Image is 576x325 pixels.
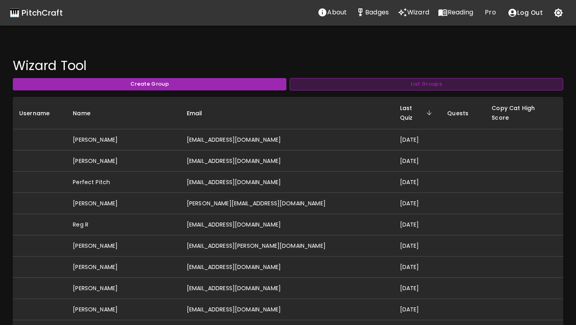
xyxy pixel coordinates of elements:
[448,8,473,17] p: Reading
[394,150,441,172] td: [DATE]
[13,78,286,90] button: Create Group
[66,193,180,214] td: [PERSON_NAME]
[394,278,441,299] td: [DATE]
[66,235,180,257] td: [PERSON_NAME]
[400,103,435,122] span: Last Quiz
[66,172,180,193] td: Perfect Pitch
[10,6,63,19] a: 🎹 PitchCraft
[393,4,434,21] a: Wizard
[180,129,394,150] td: [EMAIL_ADDRESS][DOMAIN_NAME]
[13,58,563,74] h4: Wizard Tool
[447,108,479,118] span: Quests
[434,4,478,20] button: Reading
[66,129,180,150] td: [PERSON_NAME]
[478,4,503,20] button: Pro
[290,78,563,90] button: List Groups
[180,150,394,172] td: [EMAIL_ADDRESS][DOMAIN_NAME]
[478,4,503,21] a: Pro
[492,103,557,122] span: Copy Cat High Score
[313,4,351,20] button: About
[66,278,180,299] td: [PERSON_NAME]
[187,108,213,118] span: Email
[66,214,180,235] td: Reg R
[365,8,389,17] p: Badges
[180,278,394,299] td: [EMAIL_ADDRESS][DOMAIN_NAME]
[394,235,441,257] td: [DATE]
[180,193,394,214] td: [PERSON_NAME][EMAIL_ADDRESS][DOMAIN_NAME]
[180,235,394,257] td: [EMAIL_ADDRESS][PERSON_NAME][DOMAIN_NAME]
[19,108,60,118] span: Username
[434,4,478,21] a: Reading
[407,8,429,17] p: Wizard
[66,299,180,320] td: [PERSON_NAME]
[351,4,393,21] a: Stats
[180,299,394,320] td: [EMAIL_ADDRESS][DOMAIN_NAME]
[485,8,496,17] p: Pro
[393,4,434,20] button: Wizard
[394,257,441,278] td: [DATE]
[73,108,101,118] span: Name
[394,172,441,193] td: [DATE]
[394,193,441,214] td: [DATE]
[394,214,441,235] td: [DATE]
[66,257,180,278] td: [PERSON_NAME]
[313,4,351,21] a: About
[394,129,441,150] td: [DATE]
[180,257,394,278] td: [EMAIL_ADDRESS][DOMAIN_NAME]
[180,214,394,235] td: [EMAIL_ADDRESS][DOMAIN_NAME]
[503,4,547,21] button: account of current user
[327,8,347,17] p: About
[180,172,394,193] td: [EMAIL_ADDRESS][DOMAIN_NAME]
[66,150,180,172] td: [PERSON_NAME]
[351,4,393,20] button: Stats
[394,299,441,320] td: [DATE]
